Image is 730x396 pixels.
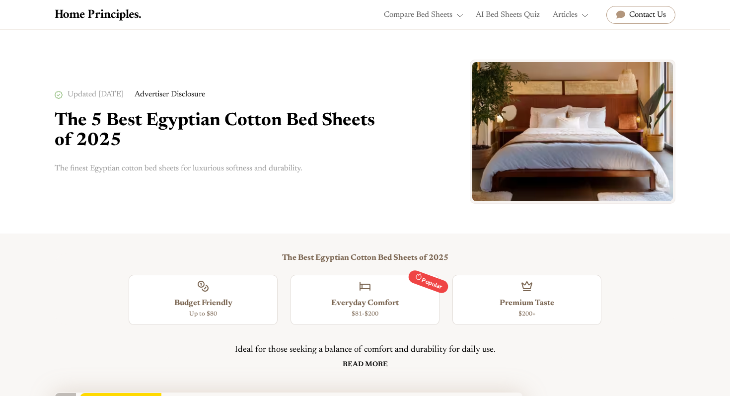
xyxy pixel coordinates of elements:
div: Contact Us [629,7,666,23]
div: Compare Bed Sheets [384,9,452,22]
span: Updated [DATE] [68,90,124,98]
div: Premium Taste [458,297,596,310]
div: Compare Bed Sheets [380,6,468,24]
div: Popular [407,269,450,295]
h3: The Best Egyptian Cotton Bed Sheets of 2025 [55,253,675,263]
h1: The 5 Best Egyptian Cotton Bed Sheets of 2025 [55,112,439,151]
a: Read More [166,357,564,373]
div: Up to $80 [134,310,272,319]
div: $200+ [458,310,596,319]
div: Everyday Comfort [296,297,434,310]
div: Budget Friendly [134,297,272,310]
div: Advertiser Disclosure [135,88,205,101]
div: Ideal for those seeking a balance of comfort and durability for daily use. [166,343,564,357]
div: $81-$200 [296,310,434,319]
div: Articles [553,9,578,22]
a: home [55,9,144,21]
a: Contact Us [606,6,675,24]
div: Articles [548,6,592,24]
a: AI Bed Sheets Quiz [472,6,544,24]
p: The finest Egyptian cotton bed sheets for luxurious softness and durability. [55,162,439,175]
